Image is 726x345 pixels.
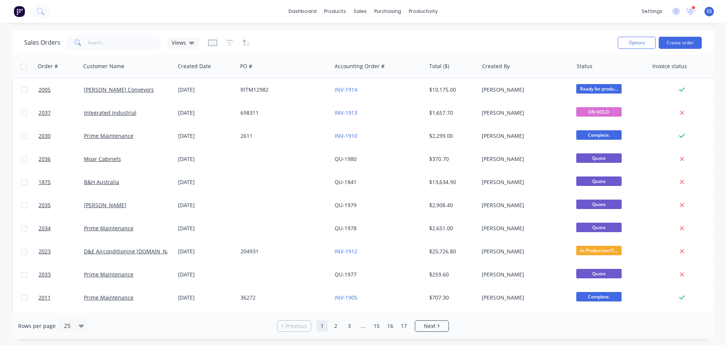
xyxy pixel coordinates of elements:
[84,155,121,162] a: Moar Cabinets
[39,194,84,217] a: 2035
[84,225,133,232] a: Prime Maintenance
[38,62,58,70] div: Order #
[84,132,133,139] a: Prime Maintenance
[88,35,161,50] input: Search...
[357,320,369,332] a: Jump forward
[576,153,622,163] span: Quote
[385,320,396,332] a: Page 16
[84,248,180,255] a: D&E Airconditioning [DOMAIN_NAME]
[576,269,622,278] span: Quote
[398,320,410,332] a: Page 17
[39,263,84,286] a: 2033
[335,248,357,255] a: INV-1912
[344,320,355,332] a: Page 3
[429,155,473,163] div: $370.70
[178,86,234,94] div: [DATE]
[482,62,510,70] div: Created By
[429,86,473,94] div: $10,175.00
[39,101,84,124] a: 2037
[482,201,566,209] div: [PERSON_NAME]
[24,39,60,46] h1: Sales Orders
[429,109,473,117] div: $1,657.70
[39,78,84,101] a: 2005
[576,107,622,117] span: ON HOLD
[482,178,566,186] div: [PERSON_NAME]
[278,322,311,330] a: Previous page
[39,125,84,147] a: 2030
[638,6,666,17] div: settings
[429,248,473,255] div: $25,726.80
[415,322,448,330] a: Next page
[84,86,154,93] a: [PERSON_NAME] Conveyors
[39,155,51,163] span: 2036
[371,6,405,17] div: purchasing
[178,201,234,209] div: [DATE]
[482,248,566,255] div: [PERSON_NAME]
[84,178,119,186] a: B&H Australia
[335,294,357,301] a: INV-1905
[39,178,51,186] span: 1875
[240,294,324,301] div: 36272
[84,201,126,209] a: [PERSON_NAME]
[14,6,25,17] img: Factory
[84,294,133,301] a: Prime Maintenance
[707,8,712,15] span: SS
[350,6,371,17] div: sales
[178,155,234,163] div: [DATE]
[424,322,436,330] span: Next
[178,294,234,301] div: [DATE]
[335,225,357,232] a: QU-1978
[576,292,622,301] span: Complete.
[84,271,133,278] a: Prime Maintenance
[330,320,341,332] a: Page 2
[652,62,687,70] div: Invoice status
[335,62,385,70] div: Accounting Order #
[84,109,137,116] a: Integrated Industrial
[576,176,622,186] span: Quote
[371,320,382,332] a: Page 15
[429,132,473,140] div: $2,299.00
[316,320,328,332] a: Page 1 is your current page
[240,248,324,255] div: 204931
[39,132,51,140] span: 2030
[240,132,324,140] div: 2611
[576,246,622,255] span: In Production/C...
[482,109,566,117] div: [PERSON_NAME]
[429,62,449,70] div: Total ($)
[39,309,84,332] a: 2021
[39,240,84,263] a: 2023
[335,201,357,209] a: QU-1979
[335,155,357,162] a: QU-1980
[576,84,622,94] span: Ready for produ...
[335,271,357,278] a: QU-1977
[39,248,51,255] span: 2023
[274,320,452,332] ul: Pagination
[240,86,324,94] div: RITM12982
[178,178,234,186] div: [DATE]
[178,62,211,70] div: Created Date
[335,109,357,116] a: INV-1913
[285,6,320,17] a: dashboard
[429,178,473,186] div: $13,634.90
[482,225,566,232] div: [PERSON_NAME]
[39,109,51,117] span: 2037
[577,62,593,70] div: Status
[39,294,51,301] span: 2011
[18,322,56,330] span: Rows per page
[39,171,84,194] a: 1875
[335,178,357,186] a: QU-1841
[482,155,566,163] div: [PERSON_NAME]
[178,271,234,278] div: [DATE]
[576,130,622,140] span: Complete.
[39,286,84,309] a: 2011
[172,39,186,47] span: Views
[576,223,622,232] span: Quote
[285,322,307,330] span: Previous
[320,6,350,17] div: products
[429,271,473,278] div: $259.60
[482,271,566,278] div: [PERSON_NAME]
[429,201,473,209] div: $2,908.40
[39,148,84,170] a: 2036
[240,109,324,117] div: 698311
[335,132,357,139] a: INV-1910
